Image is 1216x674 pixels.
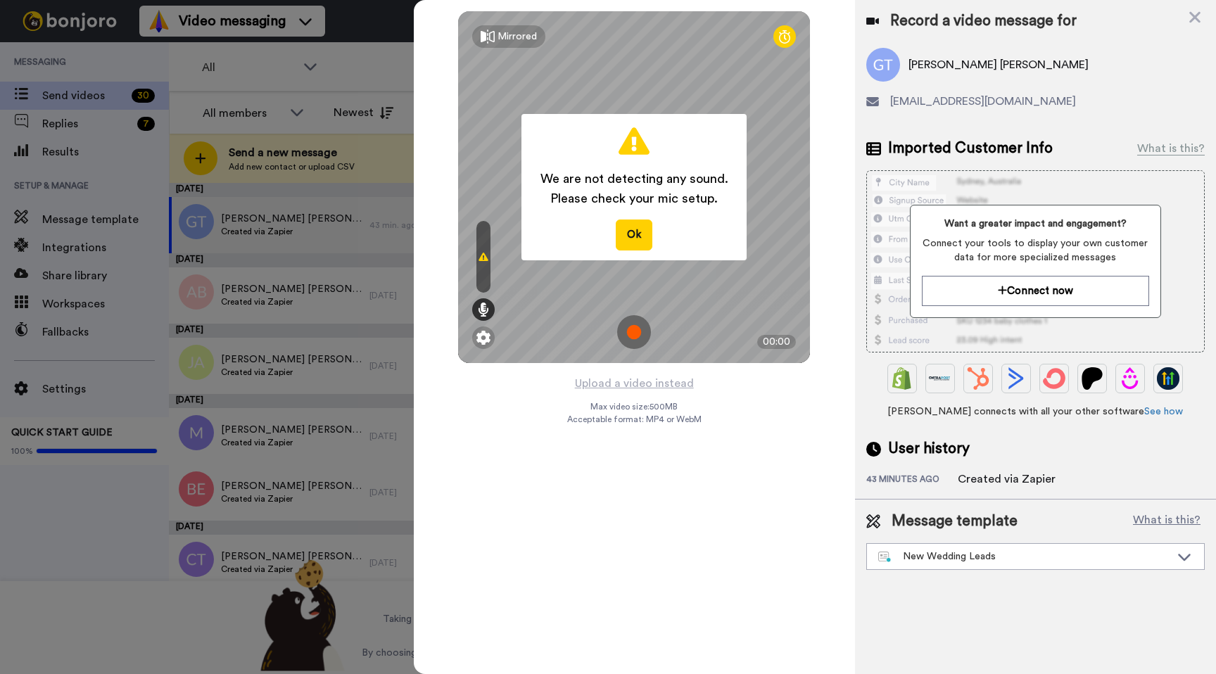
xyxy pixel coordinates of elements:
[888,438,970,459] span: User history
[922,217,1150,231] span: Want a greater impact and engagement?
[888,138,1053,159] span: Imported Customer Info
[540,189,728,208] span: Please check your mic setup.
[1137,140,1205,157] div: What is this?
[891,367,913,390] img: Shopify
[866,473,958,488] div: 43 minutes ago
[890,93,1076,110] span: [EMAIL_ADDRESS][DOMAIN_NAME]
[590,401,678,412] span: Max video size: 500 MB
[1144,407,1183,417] a: See how
[476,331,490,345] img: ic_gear.svg
[1043,367,1065,390] img: ConvertKit
[1005,367,1027,390] img: ActiveCampaign
[958,471,1056,488] div: Created via Zapier
[1119,367,1141,390] img: Drip
[540,169,728,189] span: We are not detecting any sound.
[878,552,892,563] img: nextgen-template.svg
[967,367,989,390] img: Hubspot
[1129,511,1205,532] button: What is this?
[866,405,1205,419] span: [PERSON_NAME] connects with all your other software
[617,315,651,349] img: ic_record_start.svg
[1081,367,1103,390] img: Patreon
[922,236,1150,265] span: Connect your tools to display your own customer data for more specialized messages
[616,220,652,250] button: Ok
[929,367,951,390] img: Ontraport
[892,511,1018,532] span: Message template
[571,374,698,393] button: Upload a video instead
[922,276,1150,306] button: Connect now
[757,335,796,349] div: 00:00
[567,414,702,425] span: Acceptable format: MP4 or WebM
[878,549,1170,564] div: New Wedding Leads
[1157,367,1179,390] img: GoHighLevel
